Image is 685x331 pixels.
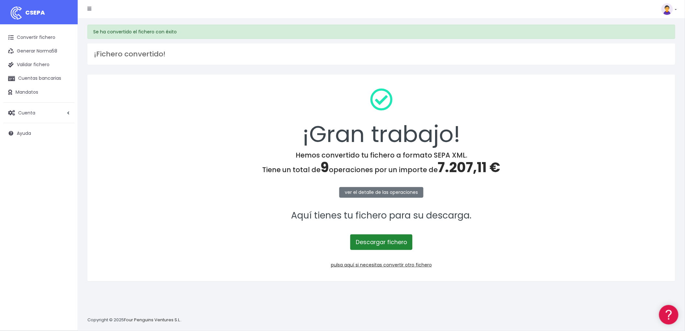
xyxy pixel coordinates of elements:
span: CSEPA [25,8,45,17]
a: ver el detalle de las operaciones [339,187,423,198]
h3: ¡Fichero convertido! [94,50,669,58]
span: 7.207,11 € [438,158,500,177]
span: 9 [321,158,329,177]
span: Ayuda [17,130,31,136]
p: Copyright © 2025 . [87,317,182,324]
h4: Hemos convertido tu fichero a formato SEPA XML. Tiene un total de operaciones por un importe de [96,151,667,176]
img: logo [8,5,24,21]
a: Convertir fichero [3,31,74,44]
a: Cuenta [3,106,74,120]
div: ¡Gran trabajo! [96,83,667,151]
span: Cuenta [18,109,35,116]
a: Generar Norma58 [3,44,74,58]
div: Se ha convertido el fichero con éxito [87,25,675,39]
a: pulsa aquí si necesitas convertir otro fichero [331,262,432,268]
a: Mandatos [3,86,74,99]
a: Four Penguins Ventures S.L. [124,317,181,323]
img: profile [661,3,673,15]
a: Validar fichero [3,58,74,72]
p: Aquí tienes tu fichero para su descarga. [96,208,667,223]
a: Descargar fichero [350,234,412,250]
a: Cuentas bancarias [3,72,74,85]
a: Ayuda [3,126,74,140]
